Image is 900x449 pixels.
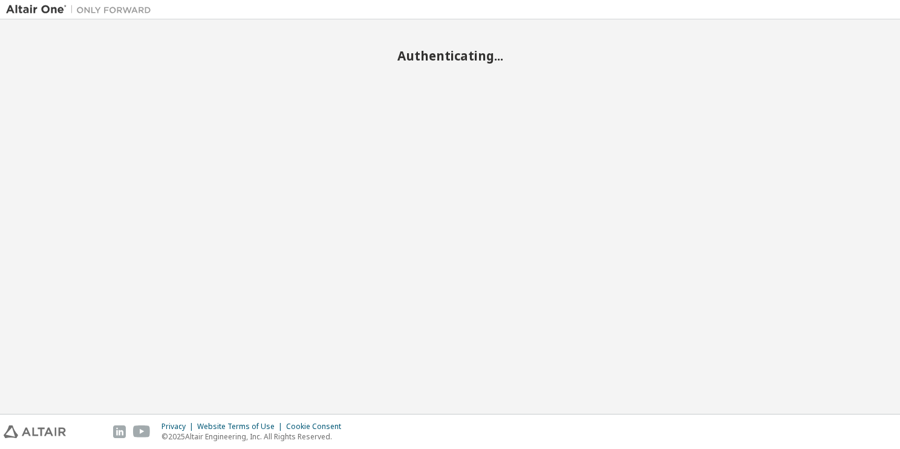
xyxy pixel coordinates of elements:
div: Privacy [161,422,197,431]
img: youtube.svg [133,425,151,438]
h2: Authenticating... [6,48,894,64]
div: Cookie Consent [286,422,348,431]
img: linkedin.svg [113,425,126,438]
img: Altair One [6,4,157,16]
div: Website Terms of Use [197,422,286,431]
img: altair_logo.svg [4,425,66,438]
p: © 2025 Altair Engineering, Inc. All Rights Reserved. [161,431,348,442]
